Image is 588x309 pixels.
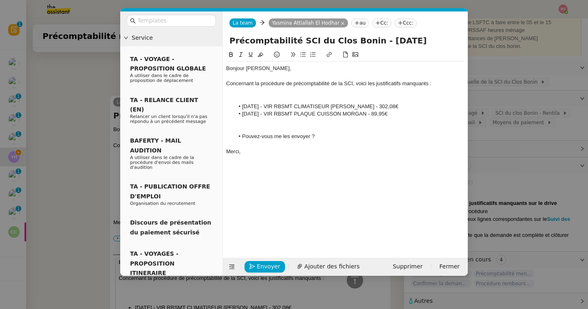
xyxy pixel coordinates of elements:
[130,250,178,276] span: TA - VOYAGES - PROPOSITION ITINERAIRE
[132,33,219,43] span: Service
[229,34,461,47] input: Subject
[130,155,194,170] span: A utiliser dans le cadre de la procédure d'envoi des mails d'audition
[304,262,359,271] span: Ajouter des fichiers
[234,103,465,110] li: [DATE] - VIR RBSMT CLIMATISEUR [PERSON_NAME] - 302,08€
[269,18,348,27] nz-tag: Yasmina Attiallah El Hodhar
[130,137,181,153] span: BAFERTY - MAIL AUDITION
[130,73,193,83] span: A utiliser dans le cadre de proposition de déplacement
[234,133,465,140] li: Pouvez-vous me les envoyer ?
[130,201,195,206] span: Organisation du recrutement
[130,114,207,124] span: Relancer un client lorsqu'il n'a pas répondu à un précédent message
[130,97,198,113] span: TA - RELANCE CLIENT (EN)
[245,261,285,273] button: Envoyer
[388,261,427,273] button: Supprimer
[435,261,465,273] button: Fermer
[292,261,364,273] button: Ajouter des fichiers
[257,262,280,271] span: Envoyer
[234,110,465,118] li: [DATE] - VIR RBSMT PLAQUE CUISSON MORGAN - 89,95€
[130,219,211,235] span: Discours de présentation du paiement sécurisé
[393,262,422,271] span: Supprimer
[372,18,391,27] nz-tag: Cc:
[226,148,465,155] div: Merci,
[137,16,211,25] input: Templates
[226,80,465,87] div: Concernant la procédure de précomptabilité de la SCI, voici les justificatifs manquants :
[440,262,460,271] span: Fermer
[130,183,210,199] span: TA - PUBLICATION OFFRE D'EMPLOI
[233,20,253,26] span: La team
[130,56,206,72] span: TA - VOYAGE - PROPOSITION GLOBALE
[120,30,222,46] div: Service
[226,65,465,72] div: Bonjour [PERSON_NAME],
[395,18,417,27] nz-tag: Ccc:
[351,18,369,27] nz-tag: au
